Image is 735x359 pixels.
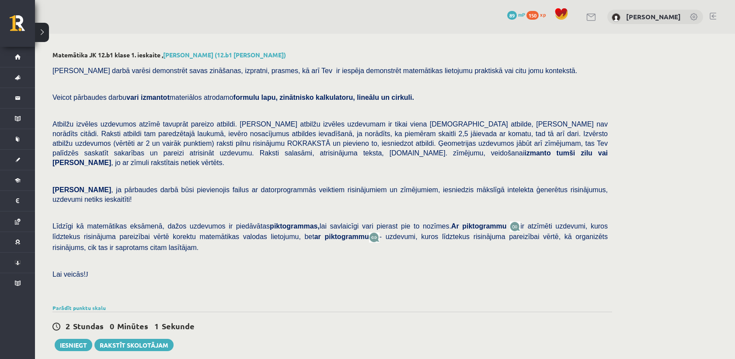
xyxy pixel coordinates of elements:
span: Sekunde [162,321,195,331]
b: formulu lapu, zinātnisko kalkulatoru, lineālu un cirkuli. [233,94,414,101]
span: 2 [66,321,70,331]
span: Stundas [73,321,104,331]
a: [PERSON_NAME] (12.b1 [PERSON_NAME]) [163,51,286,59]
span: Veicot pārbaudes darbu materiālos atrodamo [52,94,414,101]
b: ar piktogrammu [314,233,369,240]
span: xp [540,11,546,18]
span: Minūtes [117,321,148,331]
span: Atbilžu izvēles uzdevumos atzīmē tavuprāt pareizo atbildi. [PERSON_NAME] atbilžu izvēles uzdevuma... [52,120,608,166]
img: JfuEzvunn4EvwAAAAASUVORK5CYII= [510,222,520,232]
span: mP [518,11,525,18]
span: 1 [154,321,159,331]
b: vari izmantot [126,94,170,101]
span: 89 [507,11,517,20]
b: Ar piktogrammu [451,222,507,230]
a: 89 mP [507,11,525,18]
a: Rīgas 1. Tālmācības vidusskola [10,15,35,37]
b: piktogrammas, [270,222,320,230]
a: Rakstīt skolotājam [94,339,174,351]
span: J [86,271,88,278]
a: 150 xp [526,11,550,18]
span: , ja pārbaudes darbā būsi pievienojis failus ar datorprogrammās veiktiem risinājumiem un zīmējumi... [52,186,608,203]
button: Iesniegt [55,339,92,351]
span: - uzdevumi, kuros līdztekus risinājuma pareizībai vērtē, kā organizēts risinājums, cik tas ir sap... [52,233,608,251]
a: Parādīt punktu skalu [52,304,106,311]
img: wKvN42sLe3LLwAAAABJRU5ErkJggg== [369,232,380,243]
span: 150 [526,11,539,20]
span: Līdzīgi kā matemātikas eksāmenā, dažos uzdevumos ir piedāvātas lai savlaicīgi vari pierast pie to... [52,222,510,230]
span: [PERSON_NAME] [52,186,111,194]
span: 0 [110,321,114,331]
span: [PERSON_NAME] darbā varēsi demonstrēt savas zināšanas, izpratni, prasmes, kā arī Tev ir iespēja d... [52,67,577,74]
span: Lai veicās! [52,271,86,278]
b: izmanto [524,149,550,157]
img: Dāvids Anaņjevs [612,13,620,22]
a: [PERSON_NAME] [626,12,681,21]
h2: Matemātika JK 12.b1 klase 1. ieskaite , [52,51,612,59]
